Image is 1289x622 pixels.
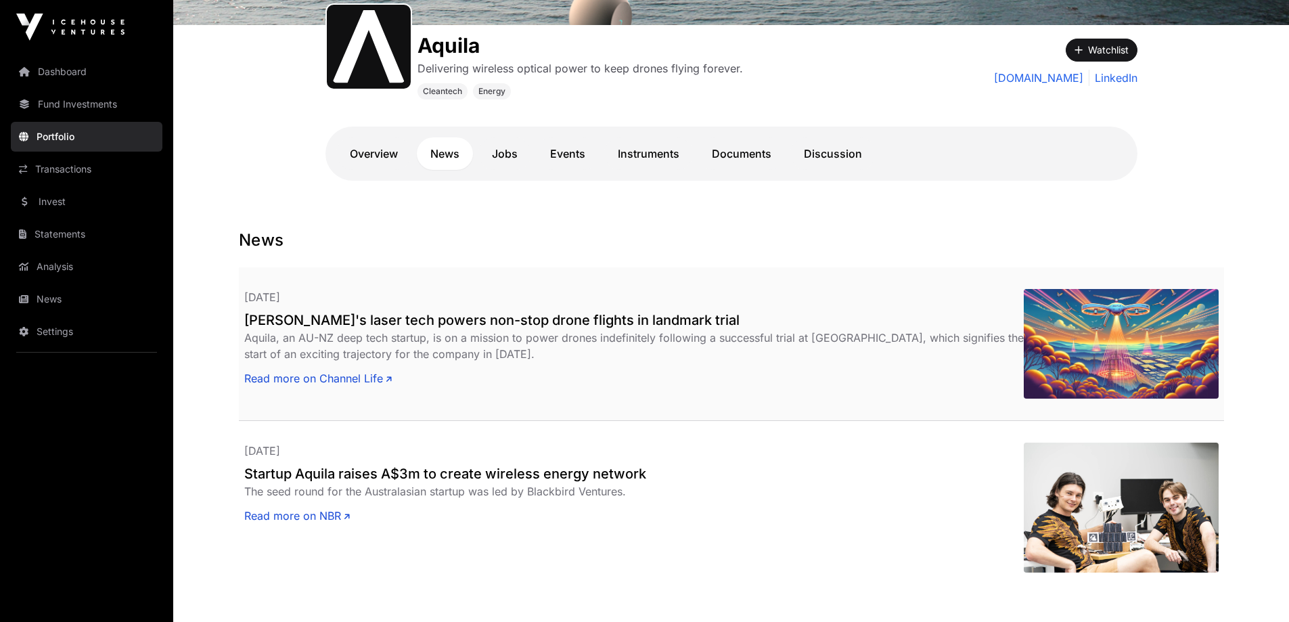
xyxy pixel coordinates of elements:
[244,464,1024,483] a: Startup Aquila raises A$3m to create wireless energy network
[11,89,162,119] a: Fund Investments
[336,137,1127,170] nav: Tabs
[336,137,411,170] a: Overview
[244,289,1024,305] p: [DATE]
[11,219,162,249] a: Statements
[11,317,162,347] a: Settings
[417,60,743,76] p: Delivering wireless optical power to keep drones flying forever.
[332,10,405,83] img: Aquila-favicon-1.svg
[244,370,392,386] a: Read more on Channel Life
[478,137,531,170] a: Jobs
[16,14,125,41] img: Icehouse Ventures Logo
[244,311,1024,330] a: [PERSON_NAME]'s laser tech powers non-stop drone flights in landmark trial
[239,229,1224,251] h1: News
[417,137,473,170] a: News
[11,252,162,282] a: Analysis
[478,86,505,97] span: Energy
[1024,443,1219,573] img: Aquila-co-founders-Nelson-Smith-and-Billy-Jeremijenko-2.jpeg
[11,122,162,152] a: Portfolio
[11,57,162,87] a: Dashboard
[790,137,876,170] a: Discussion
[244,330,1024,362] div: Aquila, an AU-NZ deep tech startup, is on a mission to power drones indefinitely following a succ...
[1024,289,1219,399] img: compatible_img-s2nhk3wMO2PTeM4XFR7xyUWe.jpg
[244,483,1024,499] div: The seed round for the Australasian startup was led by Blackbird Ventures.
[1089,70,1137,86] a: LinkedIn
[604,137,693,170] a: Instruments
[994,70,1083,86] a: [DOMAIN_NAME]
[11,187,162,217] a: Invest
[1066,39,1137,62] button: Watchlist
[11,284,162,314] a: News
[423,86,462,97] span: Cleantech
[244,443,1024,459] p: [DATE]
[11,154,162,184] a: Transactions
[1221,557,1289,622] iframe: Chat Widget
[698,137,785,170] a: Documents
[417,33,743,58] h1: Aquila
[244,508,350,524] a: Read more on NBR
[537,137,599,170] a: Events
